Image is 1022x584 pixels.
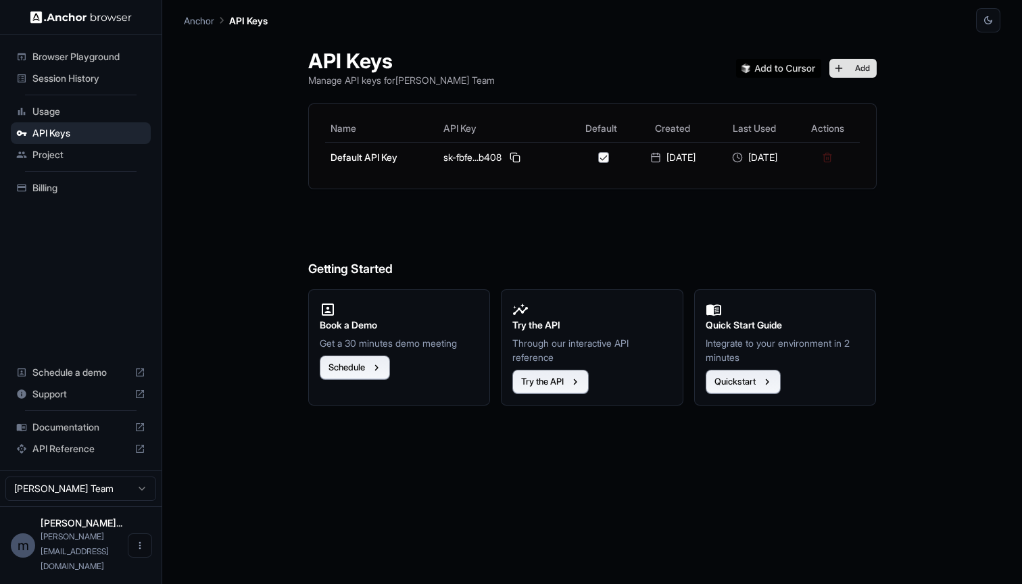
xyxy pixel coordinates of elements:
[11,68,151,89] div: Session History
[706,336,865,364] p: Integrate to your environment in 2 minutes
[570,115,632,142] th: Default
[32,420,129,434] span: Documentation
[438,115,570,142] th: API Key
[32,126,145,140] span: API Keys
[308,49,495,73] h1: API Keys
[32,387,129,401] span: Support
[632,115,714,142] th: Created
[308,205,877,279] h6: Getting Started
[512,336,672,364] p: Through our interactive API reference
[11,383,151,405] div: Support
[706,318,865,333] h2: Quick Start Guide
[11,362,151,383] div: Schedule a demo
[41,517,122,529] span: mark caltagirone
[637,151,708,164] div: [DATE]
[325,142,439,172] td: Default API Key
[320,318,479,333] h2: Book a Demo
[308,73,495,87] p: Manage API keys for [PERSON_NAME] Team
[736,59,821,78] img: Add anchorbrowser MCP server to Cursor
[32,366,129,379] span: Schedule a demo
[11,101,151,122] div: Usage
[11,533,35,558] div: m
[11,177,151,199] div: Billing
[184,14,214,28] p: Anchor
[796,115,860,142] th: Actions
[41,531,109,571] span: almy@gmx.us
[443,149,564,166] div: sk-fbfe...b408
[706,370,781,394] button: Quickstart
[32,50,145,64] span: Browser Playground
[320,336,479,350] p: Get a 30 minutes demo meeting
[11,46,151,68] div: Browser Playground
[32,105,145,118] span: Usage
[11,438,151,460] div: API Reference
[325,115,439,142] th: Name
[320,356,390,380] button: Schedule
[507,149,523,166] button: Copy API key
[714,115,796,142] th: Last Used
[32,442,129,456] span: API Reference
[11,144,151,166] div: Project
[32,181,145,195] span: Billing
[30,11,132,24] img: Anchor Logo
[719,151,790,164] div: [DATE]
[184,13,268,28] nav: breadcrumb
[829,59,877,78] button: Add
[512,370,589,394] button: Try the API
[11,122,151,144] div: API Keys
[32,148,145,162] span: Project
[32,72,145,85] span: Session History
[229,14,268,28] p: API Keys
[128,533,152,558] button: Open menu
[512,318,672,333] h2: Try the API
[11,416,151,438] div: Documentation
